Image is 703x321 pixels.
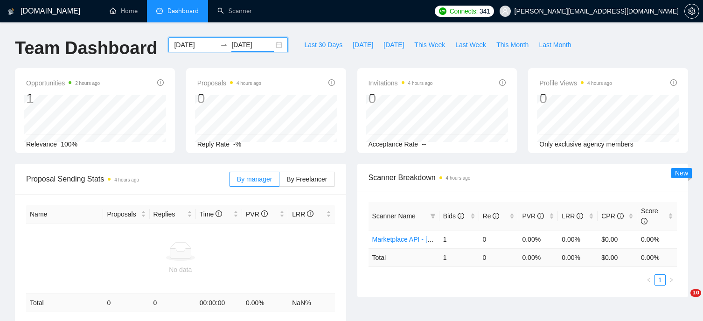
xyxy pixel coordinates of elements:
span: Profile Views [539,77,612,89]
span: Acceptance Rate [369,140,418,148]
div: 0 [197,90,261,107]
span: This Month [496,40,529,50]
span: Time [200,210,222,218]
span: -% [233,140,241,148]
td: 0.00 % [242,294,288,312]
li: Previous Page [643,274,654,286]
time: 4 hours ago [408,81,433,86]
span: Dashboard [167,7,199,15]
span: Proposals [197,77,261,89]
td: 0.00 % [558,248,598,266]
time: 4 hours ago [446,175,471,181]
button: [DATE] [348,37,378,52]
div: 1 [26,90,100,107]
span: This Week [414,40,445,50]
span: info-circle [157,79,164,86]
a: Marketplace API - [GEOGRAPHIC_DATA] [372,236,494,243]
span: setting [685,7,699,15]
td: 00:00:00 [196,294,242,312]
th: Replies [150,205,196,223]
button: Last 30 Days [299,37,348,52]
span: info-circle [670,79,677,86]
span: right [668,277,674,283]
td: 0.00 % [518,248,558,266]
span: info-circle [617,213,624,219]
span: Scanner Name [372,212,416,220]
time: 4 hours ago [587,81,612,86]
input: End date [231,40,274,50]
th: Name [26,205,103,223]
span: info-circle [641,218,647,224]
td: 0 [479,230,519,248]
span: LRR [292,210,313,218]
span: Connects: [450,6,478,16]
span: info-circle [328,79,335,86]
button: This Month [491,37,534,52]
span: Proposal Sending Stats [26,173,230,185]
span: Bids [443,212,464,220]
span: info-circle [493,213,499,219]
span: swap-right [220,41,228,49]
a: searchScanner [217,7,252,15]
span: Last Month [539,40,571,50]
span: left [646,277,652,283]
span: 100% [61,140,77,148]
li: Next Page [666,274,677,286]
span: Only exclusive agency members [539,140,633,148]
span: Replies [153,209,185,219]
td: 0.00 % [637,248,677,266]
td: 0 [479,248,519,266]
td: 0.00% [558,230,598,248]
div: 0 [369,90,433,107]
td: 0 [103,294,149,312]
td: 1 [439,248,479,266]
li: 1 [654,274,666,286]
span: info-circle [216,210,222,217]
span: dashboard [156,7,163,14]
span: Reply Rate [197,140,230,148]
span: info-circle [261,210,268,217]
button: left [643,274,654,286]
span: CPR [601,212,623,220]
button: right [666,274,677,286]
span: to [220,41,228,49]
span: Last Week [455,40,486,50]
td: Total [26,294,103,312]
span: info-circle [499,79,506,86]
h1: Team Dashboard [15,37,157,59]
span: Relevance [26,140,57,148]
span: info-circle [458,213,464,219]
button: [DATE] [378,37,409,52]
td: $0.00 [598,230,637,248]
input: Start date [174,40,216,50]
span: PVR [246,210,268,218]
span: LRR [562,212,583,220]
td: 0 [150,294,196,312]
span: 341 [480,6,490,16]
td: 0.00% [637,230,677,248]
span: By manager [237,175,272,183]
span: [DATE] [383,40,404,50]
span: user [502,8,508,14]
td: NaN % [288,294,334,312]
span: PVR [522,212,544,220]
span: info-circle [307,210,313,217]
span: New [675,169,688,177]
button: This Week [409,37,450,52]
span: Proposals [107,209,139,219]
span: Last 30 Days [304,40,342,50]
button: Last Week [450,37,491,52]
span: -- [422,140,426,148]
time: 2 hours ago [75,81,100,86]
span: Score [641,207,658,225]
a: setting [684,7,699,15]
span: info-circle [577,213,583,219]
td: 1 [439,230,479,248]
div: No data [30,265,331,275]
time: 4 hours ago [114,177,139,182]
button: Last Month [534,37,576,52]
a: 1 [655,275,665,285]
span: filter [430,213,436,219]
span: [DATE] [353,40,373,50]
img: logo [8,4,14,19]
